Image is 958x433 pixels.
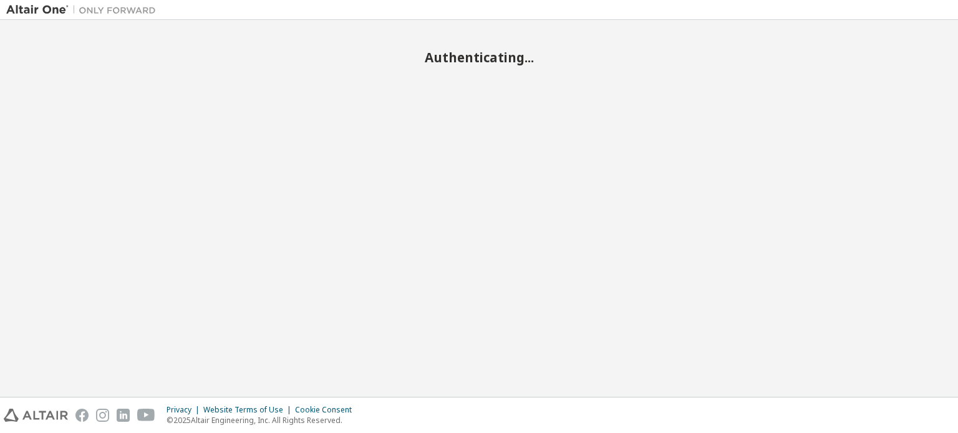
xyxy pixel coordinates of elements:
[6,49,952,65] h2: Authenticating...
[295,405,359,415] div: Cookie Consent
[167,415,359,426] p: © 2025 Altair Engineering, Inc. All Rights Reserved.
[6,4,162,16] img: Altair One
[203,405,295,415] div: Website Terms of Use
[117,409,130,422] img: linkedin.svg
[167,405,203,415] div: Privacy
[137,409,155,422] img: youtube.svg
[4,409,68,422] img: altair_logo.svg
[75,409,89,422] img: facebook.svg
[96,409,109,422] img: instagram.svg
